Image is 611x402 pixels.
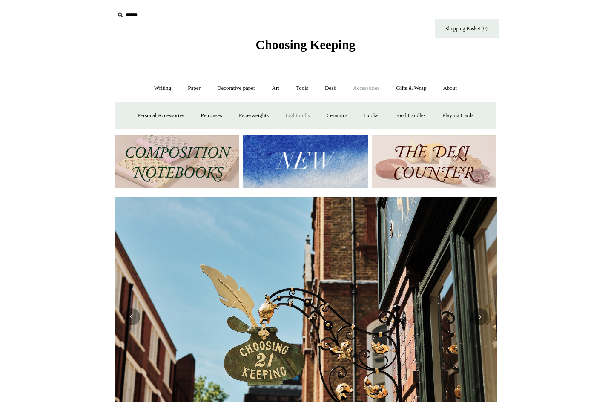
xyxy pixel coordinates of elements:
[255,44,355,50] a: Choosing Keeping
[435,104,481,127] a: Playing Cards
[372,135,496,189] img: The Deli Counter
[388,77,434,100] a: Gifts & Wrap
[115,135,239,189] img: 202302 Composition ledgers.jpg__PID:69722ee6-fa44-49dd-a067-31375e5d54ec
[317,77,344,100] a: Desk
[180,77,208,100] a: Paper
[193,104,229,127] a: Pen cases
[288,77,316,100] a: Tools
[231,104,276,127] a: Paperweights
[146,77,179,100] a: Writing
[123,308,140,325] button: Previous
[356,104,386,127] a: Books
[278,104,317,127] a: Light mills
[387,104,433,127] a: Food Candles
[435,19,499,38] a: Shopping Basket (0)
[471,308,488,325] button: Next
[130,104,192,127] a: Personal Accessories
[209,77,263,100] a: Decorative paper
[345,77,387,100] a: Accessories
[319,104,355,127] a: Ceramics
[264,77,287,100] a: Art
[255,37,355,52] span: Choosing Keeping
[435,77,465,100] a: About
[243,135,368,189] img: New.jpg__PID:f73bdf93-380a-4a35-bcfe-7823039498e1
